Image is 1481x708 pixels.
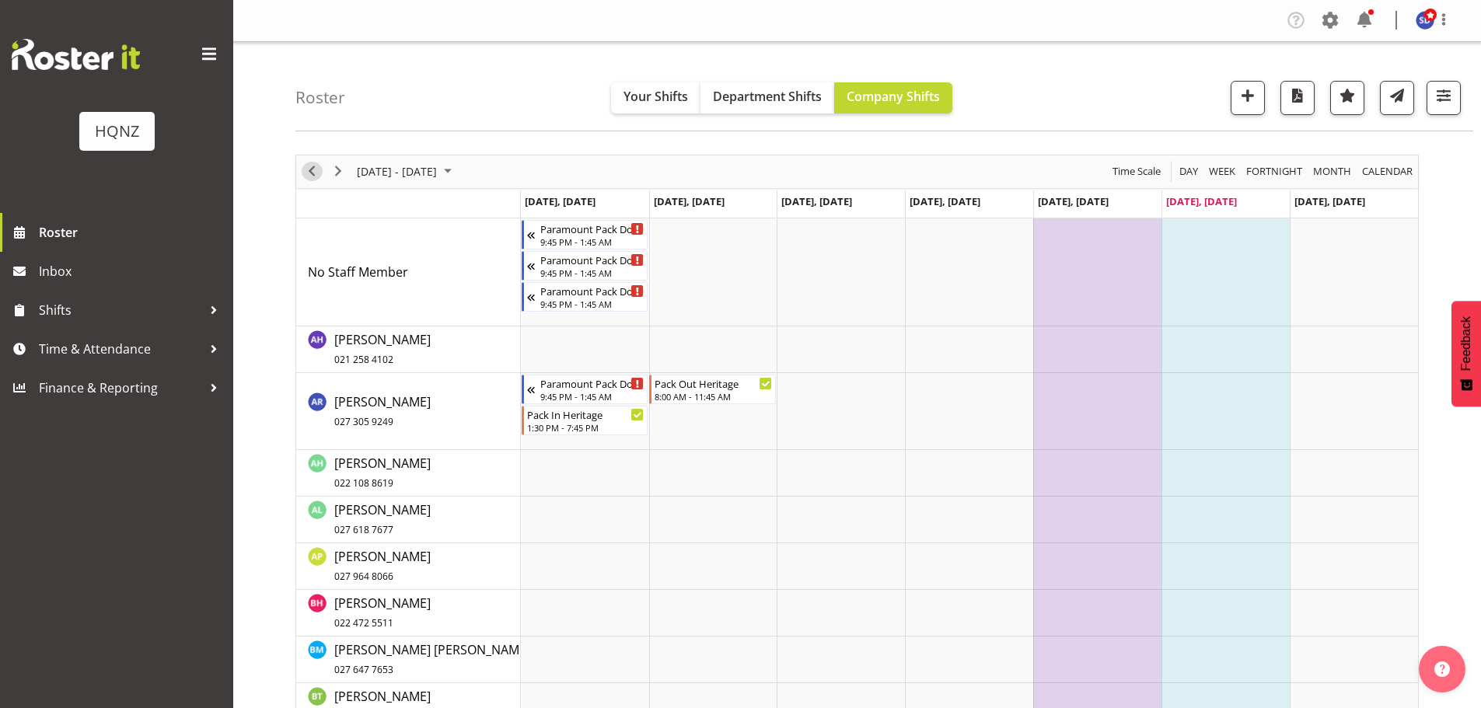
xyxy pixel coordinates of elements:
div: HQNZ [95,120,139,143]
button: Filter Shifts [1427,81,1461,115]
a: [PERSON_NAME]022 108 8619 [334,454,431,491]
div: Pack Out Heritage [655,375,772,391]
td: No Staff Member resource [296,218,521,326]
span: 021 258 4102 [334,353,393,366]
span: Week [1207,162,1237,181]
span: Day [1178,162,1200,181]
a: No Staff Member [308,263,408,281]
span: [PERSON_NAME] [PERSON_NAME] [334,641,530,677]
span: 027 647 7653 [334,663,393,676]
img: Rosterit website logo [12,39,140,70]
img: help-xxl-2.png [1434,661,1450,677]
span: Feedback [1459,316,1473,371]
span: 027 305 9249 [334,415,393,428]
a: [PERSON_NAME] [PERSON_NAME]027 647 7653 [334,640,530,678]
span: [DATE], [DATE] [654,194,725,208]
h4: Roster [295,89,345,106]
span: [PERSON_NAME] [334,393,431,429]
span: [DATE], [DATE] [1038,194,1109,208]
button: Month [1360,162,1416,181]
button: Timeline Week [1207,162,1238,181]
span: Time & Attendance [39,337,202,361]
span: Your Shifts [623,88,688,105]
div: 9:45 PM - 1:45 AM [540,390,644,403]
span: calendar [1360,162,1414,181]
span: [PERSON_NAME] [334,501,431,537]
div: 9:45 PM - 1:45 AM [540,235,644,248]
span: [DATE], [DATE] [1294,194,1365,208]
td: Barbara Hillcoat resource [296,590,521,637]
td: Amanda Horan resource [296,450,521,497]
img: simone-dekker10433.jpg [1416,11,1434,30]
td: Bayley McDonald resource [296,637,521,683]
button: Your Shifts [611,82,700,113]
div: Paramount Pack Down $40p/h [540,375,644,391]
span: Company Shifts [847,88,940,105]
span: 027 618 7677 [334,523,393,536]
div: No Staff Member"s event - Paramount Pack Down $40p/h Begin From Wednesday, September 17, 2025 at ... [522,251,648,281]
button: September 2025 [355,162,459,181]
button: Company Shifts [834,82,952,113]
div: No Staff Member"s event - Paramount Pack Down $40p/h Begin From Wednesday, September 17, 2025 at ... [522,220,648,249]
div: 9:45 PM - 1:45 AM [540,267,644,279]
div: 8:00 AM - 11:45 AM [655,390,772,403]
span: [DATE], [DATE] [781,194,852,208]
td: Anthony Paul Mitchell resource [296,543,521,590]
button: Department Shifts [700,82,834,113]
span: Month [1312,162,1353,181]
div: September 18 - 24, 2025 [351,155,461,188]
span: Fortnight [1245,162,1304,181]
button: Fortnight [1244,162,1305,181]
span: [DATE], [DATE] [525,194,596,208]
button: Previous [302,162,323,181]
td: Ana Ledesma resource [296,497,521,543]
div: Alex Romanytchev"s event - Pack In Heritage Begin From Thursday, September 18, 2025 at 1:30:00 PM... [522,406,648,435]
div: 1:30 PM - 7:45 PM [527,421,644,434]
button: Download a PDF of the roster according to the set date range. [1280,81,1315,115]
span: Inbox [39,260,225,283]
button: Feedback - Show survey [1451,301,1481,406]
span: 022 108 8619 [334,476,393,490]
span: [PERSON_NAME] [334,595,431,630]
td: Alanna Haysmith resource [296,326,521,373]
button: Add a new shift [1231,81,1265,115]
span: [PERSON_NAME] [334,548,431,584]
div: Alex Romanytchev"s event - Pack Out Heritage Begin From Friday, September 19, 2025 at 8:00:00 AM ... [649,375,776,404]
span: [DATE], [DATE] [910,194,980,208]
div: previous period [299,155,325,188]
span: [PERSON_NAME] [334,455,431,490]
div: Paramount Pack Down $40p/h [540,252,644,267]
button: Timeline Month [1311,162,1354,181]
span: Finance & Reporting [39,376,202,399]
button: Timeline Day [1177,162,1201,181]
div: Paramount Pack Down $40p/h [540,221,644,236]
span: 022 472 5511 [334,616,393,630]
span: Department Shifts [713,88,822,105]
a: [PERSON_NAME]022 472 5511 [334,594,431,631]
button: Highlight an important date within the roster. [1330,81,1364,115]
div: next period [325,155,351,188]
div: Alex Romanytchev"s event - Paramount Pack Down $40p/h Begin From Wednesday, September 17, 2025 at... [522,375,648,404]
button: Send a list of all shifts for the selected filtered period to all rostered employees. [1380,81,1414,115]
span: [PERSON_NAME] [334,331,431,367]
span: Shifts [39,298,202,322]
div: Paramount Pack Down $40p/h [540,283,644,298]
span: [DATE] - [DATE] [355,162,438,181]
a: [PERSON_NAME]027 964 8066 [334,547,431,584]
a: [PERSON_NAME]027 305 9249 [334,392,431,430]
a: [PERSON_NAME]021 258 4102 [334,330,431,368]
span: No Staff Member [308,263,408,281]
div: Pack In Heritage [527,406,644,422]
button: Next [328,162,349,181]
td: Alex Romanytchev resource [296,373,521,450]
a: [PERSON_NAME]027 618 7677 [334,500,431,538]
span: Roster [39,221,225,244]
span: [DATE], [DATE] [1166,194,1237,208]
span: 027 964 8066 [334,570,393,583]
button: Time Scale [1110,162,1164,181]
div: No Staff Member"s event - Paramount Pack Down $40p/h Begin From Wednesday, September 17, 2025 at ... [522,282,648,312]
div: 9:45 PM - 1:45 AM [540,298,644,310]
span: Time Scale [1111,162,1162,181]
